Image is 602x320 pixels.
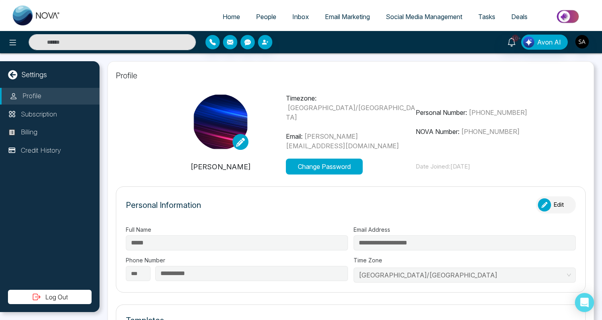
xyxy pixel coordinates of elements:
[116,70,586,81] p: Profile
[21,69,47,80] p: Settings
[354,225,576,234] label: Email Address
[13,6,61,25] img: Nova CRM Logo
[511,13,528,21] span: Deals
[416,162,546,171] p: Date Joined: [DATE]
[292,13,309,21] span: Inbox
[193,94,248,150] img: ai_persona_bg.png
[378,9,470,24] a: Social Media Management
[416,127,546,136] p: NOVA Number:
[256,13,276,21] span: People
[539,8,597,25] img: Market-place.gif
[286,104,415,121] span: [GEOGRAPHIC_DATA]/[GEOGRAPHIC_DATA]
[521,35,568,50] button: Avon AI
[21,145,61,156] p: Credit History
[126,256,348,264] label: Phone Number
[286,93,416,122] p: Timezone:
[284,9,317,24] a: Inbox
[156,161,286,172] p: [PERSON_NAME]
[512,35,519,42] span: 10+
[354,256,576,264] label: Time Zone
[317,9,378,24] a: Email Marketing
[502,35,521,48] a: 10+
[126,225,348,234] label: Full Name
[286,132,399,150] span: [PERSON_NAME][EMAIL_ADDRESS][DOMAIN_NAME]
[386,13,462,21] span: Social Media Management
[469,109,527,116] span: [PHONE_NUMBER]
[470,9,503,24] a: Tasks
[478,13,495,21] span: Tasks
[215,9,248,24] a: Home
[416,108,546,117] p: Personal Number:
[223,13,240,21] span: Home
[286,132,416,151] p: Email:
[8,290,92,304] button: Log Out
[325,13,370,21] span: Email Marketing
[575,35,589,48] img: User Avatar
[21,127,37,138] p: Billing
[286,159,363,175] button: Change Password
[536,196,576,213] button: Edit
[503,9,536,24] a: Deals
[523,37,534,48] img: Lead Flow
[21,109,57,120] p: Subscription
[575,293,594,312] div: Open Intercom Messenger
[537,37,561,47] span: Avon AI
[359,269,571,281] span: Asia/Kolkata
[248,9,284,24] a: People
[126,199,201,211] p: Personal Information
[461,128,520,136] span: [PHONE_NUMBER]
[22,91,41,101] p: Profile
